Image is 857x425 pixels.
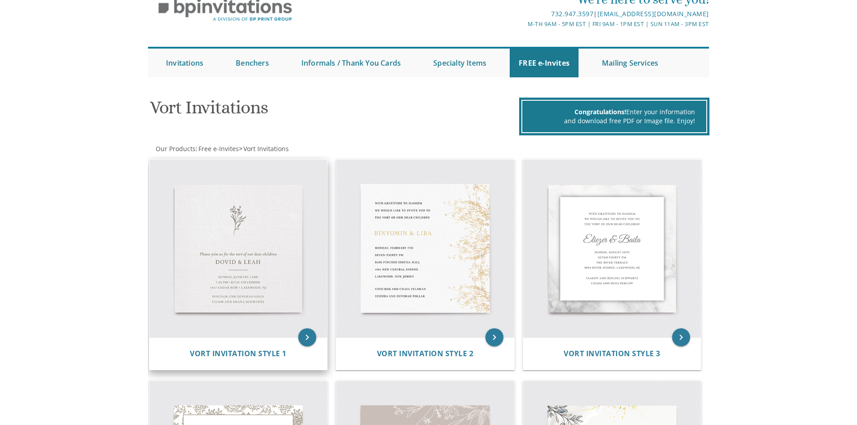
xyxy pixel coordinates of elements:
[242,144,289,153] a: Vort Invitations
[239,144,289,153] span: >
[377,349,474,358] span: Vort Invitation Style 2
[157,49,212,77] a: Invitations
[523,160,701,338] img: Vort Invitation Style 3
[292,49,410,77] a: Informals / Thank You Cards
[190,349,287,358] span: Vort Invitation Style 1
[597,9,709,18] a: [EMAIL_ADDRESS][DOMAIN_NAME]
[551,9,593,18] a: 732.947.3597
[336,19,709,29] div: M-Th 9am - 5pm EST | Fri 9am - 1pm EST | Sun 11am - 3pm EST
[672,328,690,346] a: keyboard_arrow_right
[424,49,495,77] a: Specialty Items
[336,160,514,338] img: Vort Invitation Style 2
[510,49,579,77] a: FREE e-Invites
[336,9,709,19] div: |
[534,107,695,116] div: Enter your information
[150,98,517,124] h1: Vort Invitations
[377,349,474,358] a: Vort Invitation Style 2
[534,116,695,125] div: and download free PDF or Image file. Enjoy!
[190,349,287,358] a: Vort Invitation Style 1
[149,160,328,338] img: Vort Invitation Style 1
[485,328,503,346] a: keyboard_arrow_right
[564,349,660,358] span: Vort Invitation Style 3
[148,144,429,153] div: :
[155,144,196,153] a: Our Products
[298,328,316,346] a: keyboard_arrow_right
[593,49,667,77] a: Mailing Services
[197,144,239,153] a: Free e-Invites
[564,349,660,358] a: Vort Invitation Style 3
[227,49,278,77] a: Benchers
[574,107,626,116] span: Congratulations!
